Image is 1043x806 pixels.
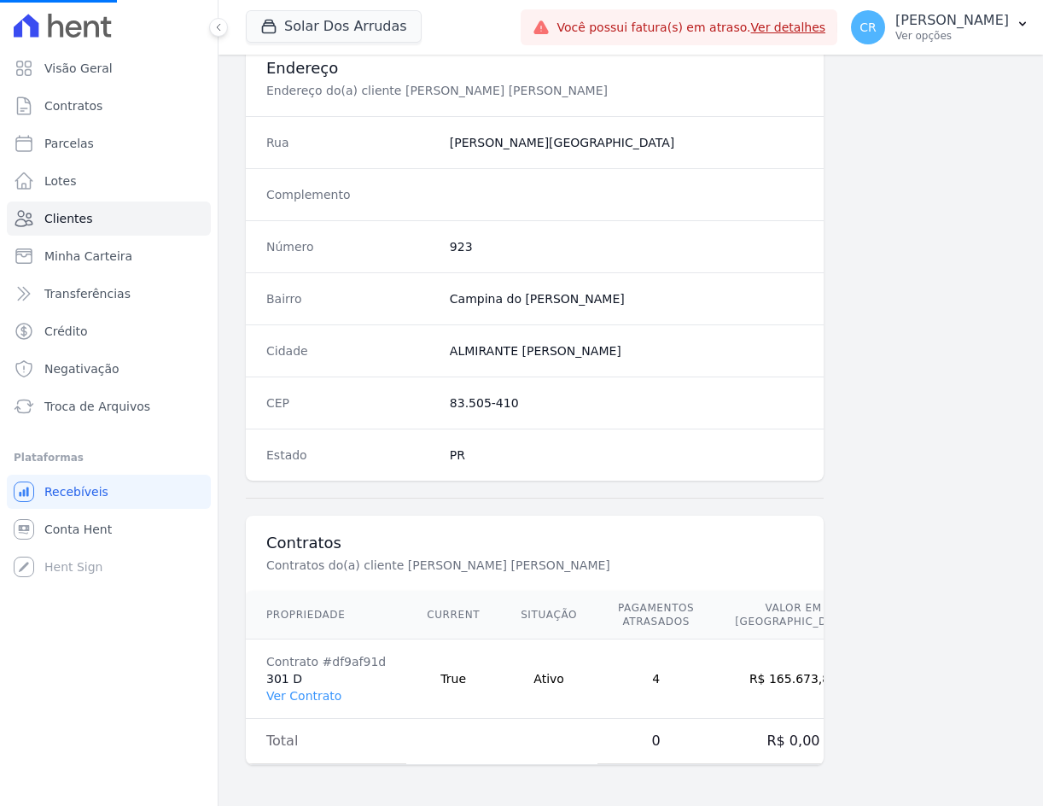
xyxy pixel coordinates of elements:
dd: 923 [450,238,803,255]
a: Crédito [7,314,211,348]
a: Ver detalhes [751,20,826,34]
th: Situação [500,591,597,640]
span: Parcelas [44,135,94,152]
th: Propriedade [246,591,406,640]
a: Ver Contrato [266,689,341,703]
span: Minha Carteira [44,248,132,265]
span: Crédito [44,323,88,340]
td: R$ 165.673,83 [714,640,871,719]
th: Current [406,591,500,640]
h3: Contratos [266,533,803,553]
dd: ALMIRANTE [PERSON_NAME] [450,342,803,359]
a: Conta Hent [7,512,211,546]
button: Solar Dos Arrudas [246,10,422,43]
dt: Bairro [266,290,436,307]
span: CR [859,21,877,33]
a: Visão Geral [7,51,211,85]
p: [PERSON_NAME] [895,12,1009,29]
a: Contratos [7,89,211,123]
span: Clientes [44,210,92,227]
dd: Campina do [PERSON_NAME] [450,290,803,307]
dd: PR [450,447,803,464]
td: 301 D [246,640,406,719]
th: Pagamentos Atrasados [597,591,714,640]
a: Recebíveis [7,475,211,509]
a: Troca de Arquivos [7,389,211,423]
a: Clientes [7,201,211,236]
th: Valor em [GEOGRAPHIC_DATA] [714,591,871,640]
dt: Cidade [266,342,436,359]
p: Ver opções [895,29,1009,43]
a: Minha Carteira [7,239,211,273]
td: Ativo [500,640,597,719]
span: Você possui fatura(s) em atraso. [556,19,825,37]
button: CR [PERSON_NAME] Ver opções [837,3,1043,51]
td: 4 [597,640,714,719]
td: R$ 0,00 [714,719,871,764]
span: Visão Geral [44,60,113,77]
div: Contrato #df9af91d [266,653,386,670]
a: Parcelas [7,126,211,161]
dt: Número [266,238,436,255]
dd: [PERSON_NAME][GEOGRAPHIC_DATA] [450,134,803,151]
a: Transferências [7,277,211,311]
p: Contratos do(a) cliente [PERSON_NAME] [PERSON_NAME] [266,557,803,574]
span: Contratos [44,97,102,114]
dt: CEP [266,394,436,412]
span: Troca de Arquivos [44,398,150,415]
div: Plataformas [14,447,204,468]
span: Conta Hent [44,521,112,538]
span: Negativação [44,360,119,377]
dt: Rua [266,134,436,151]
td: 0 [597,719,714,764]
dt: Estado [266,447,436,464]
a: Negativação [7,352,211,386]
td: True [406,640,500,719]
td: Total [246,719,406,764]
h3: Endereço [266,58,803,79]
span: Transferências [44,285,131,302]
dt: Complemento [266,186,436,203]
span: Recebíveis [44,483,108,500]
a: Lotes [7,164,211,198]
span: Lotes [44,172,77,190]
p: Endereço do(a) cliente [PERSON_NAME] [PERSON_NAME] [266,82,803,99]
dd: 83.505-410 [450,394,803,412]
